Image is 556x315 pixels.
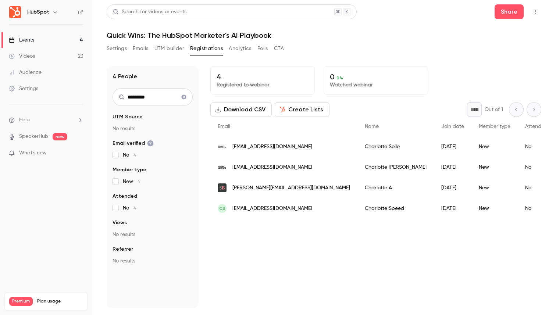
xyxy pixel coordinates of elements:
div: Settings [9,85,38,92]
span: Name [365,124,379,129]
div: New [471,157,518,178]
div: Videos [9,53,35,60]
div: [DATE] [434,136,471,157]
section: facet-groups [113,113,193,265]
span: 4 [133,153,136,158]
span: Member type [113,166,146,173]
p: Registered to webinar [217,81,309,89]
span: 4 [133,205,136,211]
span: Plan usage [37,298,83,304]
div: New [471,178,518,198]
p: No results [113,231,193,238]
div: Charlotte [PERSON_NAME] [357,157,434,178]
img: HubSpot [9,6,21,18]
span: Views [113,219,127,226]
img: existingconditions.com [218,163,227,172]
span: Attended [525,124,548,129]
h1: 4 People [113,72,137,81]
button: Download CSV [210,102,272,117]
span: [EMAIL_ADDRESS][DOMAIN_NAME] [232,143,312,151]
div: Charlotte Soile [357,136,434,157]
a: SpeakerHub [19,133,48,140]
button: Share [495,4,524,19]
h6: HubSpot [27,8,49,16]
div: Search for videos or events [113,8,186,16]
h1: Quick Wins: The HubSpot Marketer's AI Playbook [107,31,541,40]
div: No [518,178,555,198]
span: [PERSON_NAME][EMAIL_ADDRESS][DOMAIN_NAME] [232,184,350,192]
button: Emails [133,43,148,54]
div: No [518,136,555,157]
button: UTM builder [154,43,184,54]
p: No results [113,125,193,132]
div: [DATE] [434,157,471,178]
span: Attended [113,193,137,200]
p: No results [113,257,193,265]
button: Clear search [178,91,190,103]
iframe: Noticeable Trigger [74,150,83,157]
span: [EMAIL_ADDRESS][DOMAIN_NAME] [232,164,312,171]
li: help-dropdown-opener [9,116,83,124]
span: [EMAIL_ADDRESS][DOMAIN_NAME] [232,205,312,212]
div: No [518,157,555,178]
span: Email [218,124,230,129]
span: Join date [441,124,464,129]
p: 0 [330,72,422,81]
span: What's new [19,149,47,157]
div: Events [9,36,34,44]
button: Registrations [190,43,223,54]
button: Create Lists [275,102,329,117]
span: Member type [479,124,510,129]
span: No [123,151,136,159]
div: New [471,136,518,157]
span: Help [19,116,30,124]
div: Charlotte Speed [357,198,434,219]
button: Polls [257,43,268,54]
p: Watched webinar [330,81,422,89]
button: Analytics [229,43,252,54]
div: Audience [9,69,42,76]
button: CTA [274,43,284,54]
img: somethingbig.co.uk [218,183,227,192]
span: CS [219,205,225,212]
div: No [518,198,555,219]
img: sommet-education.com [218,142,227,151]
button: Settings [107,43,127,54]
span: Premium [9,297,33,306]
div: Charlotte A [357,178,434,198]
p: 4 [217,72,309,81]
div: [DATE] [434,178,471,198]
span: 4 [138,179,140,184]
span: No [123,204,136,212]
span: 0 % [336,75,343,80]
span: New [123,178,140,185]
p: Out of 1 [485,106,503,113]
span: Referrer [113,246,133,253]
span: Email verified [113,140,154,147]
span: UTM Source [113,113,143,121]
div: New [471,198,518,219]
div: [DATE] [434,198,471,219]
span: new [53,133,67,140]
